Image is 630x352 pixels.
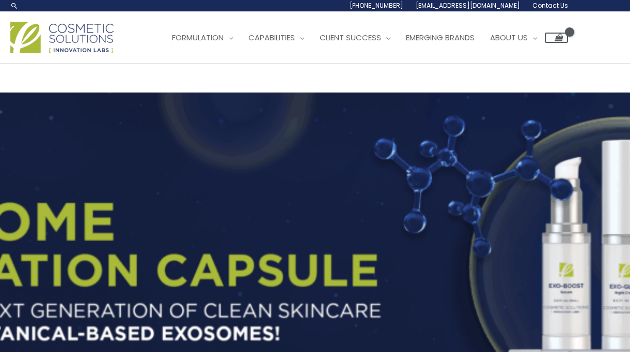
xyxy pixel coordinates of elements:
[156,22,568,53] nav: Site Navigation
[10,22,114,53] img: Cosmetic Solutions Logo
[312,22,398,53] a: Client Success
[248,32,295,43] span: Capabilities
[490,32,528,43] span: About Us
[416,1,520,10] span: [EMAIL_ADDRESS][DOMAIN_NAME]
[164,22,241,53] a: Formulation
[532,1,568,10] span: Contact Us
[482,22,545,53] a: About Us
[350,1,403,10] span: [PHONE_NUMBER]
[10,2,19,10] a: Search icon link
[545,33,568,43] a: View Shopping Cart, empty
[398,22,482,53] a: Emerging Brands
[320,32,381,43] span: Client Success
[406,32,475,43] span: Emerging Brands
[241,22,312,53] a: Capabilities
[172,32,224,43] span: Formulation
